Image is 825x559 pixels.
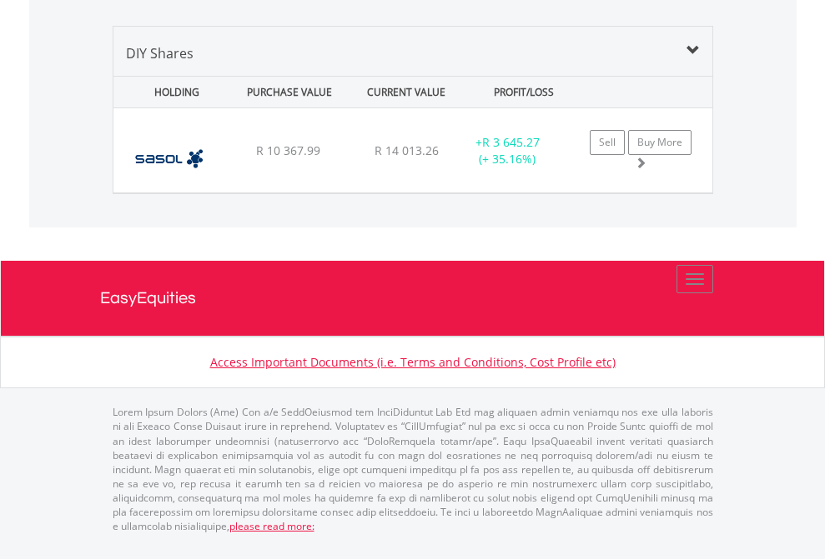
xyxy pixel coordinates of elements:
div: PURCHASE VALUE [233,77,346,107]
a: Buy More [628,130,692,155]
div: CURRENT VALUE [350,77,463,107]
img: EQU.ZA.SOL.png [122,129,216,188]
span: R 3 645.27 [482,134,540,150]
span: R 10 367.99 [256,142,320,158]
div: HOLDING [115,77,229,107]
a: Access Important Documents (i.e. Terms and Conditions, Cost Profile etc) [210,354,616,370]
a: please read more: [229,519,314,533]
span: R 14 013.26 [375,142,439,158]
span: DIY Shares [126,44,194,62]
div: + (+ 35.16%) [455,134,560,167]
p: Lorem Ipsum Dolors (Ame) Con a/e SeddOeiusmod tem InciDiduntut Lab Etd mag aliquaen admin veniamq... [113,405,713,533]
a: EasyEquities [100,261,726,336]
div: PROFIT/LOSS [467,77,581,107]
a: Sell [590,130,625,155]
